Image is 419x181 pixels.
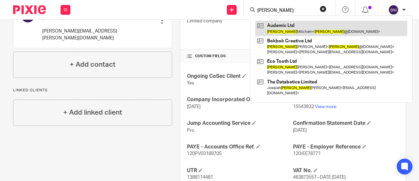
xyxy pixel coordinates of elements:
[315,104,337,109] a: View more
[293,120,399,127] h4: Confirmation Statement Date
[187,128,194,133] span: Pro
[187,54,293,59] h4: CUSTOM FIELDS
[187,81,194,85] span: Yes
[13,88,172,93] p: Linked clients
[13,5,46,14] img: Pixie
[187,96,293,103] h4: Company Incorporated On
[293,144,399,150] h4: PAYE - Employer Reference
[187,151,222,156] span: 120PV03189705
[257,8,316,14] input: Search
[187,120,293,127] h4: Jump Accounting Service
[42,28,150,41] p: [PERSON_NAME][EMAIL_ADDRESS][PERSON_NAME][DOMAIN_NAME]
[63,107,122,118] h4: + Add linked client
[187,18,293,24] p: Limited company
[293,175,346,180] span: 463873557--DATE [DATE]
[293,151,321,156] span: 120/EE78771
[320,6,326,12] button: Clear
[187,104,201,109] span: [DATE]
[388,5,399,15] img: svg%3E
[70,59,116,70] h4: + Add contact
[293,104,314,109] span: 15543932
[187,175,213,180] span: 1388114481
[293,167,399,174] h4: VAT No.
[187,167,293,174] h4: UTR
[187,73,293,80] h4: Ongoing CoSec Client
[293,128,307,133] span: [DATE]
[187,144,293,150] h4: PAYE - Accounts Office Ref.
